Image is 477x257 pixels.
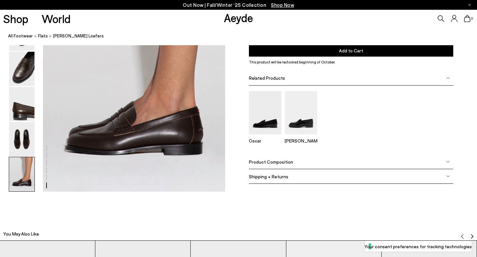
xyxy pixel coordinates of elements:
[249,138,281,143] p: Oscar
[8,33,33,39] a: All Footwear
[364,241,472,252] button: Your consent preferences for tracking technologies
[183,1,294,9] p: Out Now | Fall/Winter ‘25 Collection
[285,138,317,143] p: [PERSON_NAME]
[249,45,453,57] button: Add to Cart
[53,33,104,39] span: [PERSON_NAME] Loafers
[42,13,71,24] a: World
[8,27,477,45] nav: breadcrumb
[446,160,450,163] img: svg%3E
[9,122,34,156] img: Oscar Leather Loafers - Image 5
[285,91,317,134] img: Leon Loafers
[224,11,253,24] a: Aeyde
[3,13,28,24] a: Shop
[271,2,294,8] span: Navigate to /collections/new-in
[38,33,48,39] a: flats
[470,229,475,239] button: Next slide
[3,231,39,237] h2: You May Also Like
[470,234,475,239] img: svg%3E
[38,33,48,38] span: flats
[249,130,281,143] a: Oscar Leather Loafers Oscar
[9,87,34,121] img: Oscar Leather Loafers - Image 4
[249,59,453,65] p: This product will be restocked beginning of October.
[339,48,363,53] span: Add to Cart
[9,52,34,86] img: Oscar Leather Loafers - Image 3
[9,157,34,191] img: Oscar Leather Loafers - Image 6
[249,159,293,165] span: Product Composition
[460,234,465,239] img: svg%3E
[464,15,470,22] a: 0
[364,243,472,250] label: Your consent preferences for tracking technologies
[285,130,317,143] a: Leon Loafers [PERSON_NAME]
[249,75,285,81] span: Related Products
[470,17,474,20] span: 0
[446,76,450,80] img: svg%3E
[249,174,288,179] span: Shipping + Returns
[460,229,465,239] button: Previous slide
[446,175,450,178] img: svg%3E
[249,91,281,134] img: Oscar Leather Loafers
